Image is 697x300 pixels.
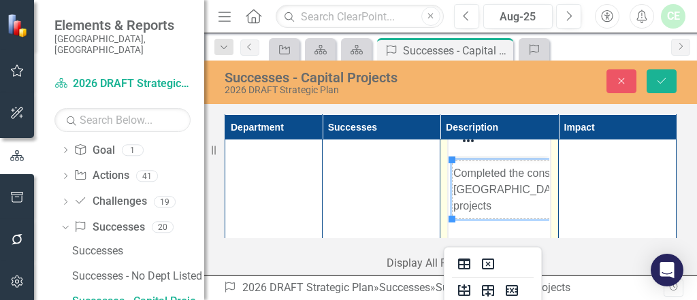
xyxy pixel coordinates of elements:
button: Delete table [476,254,500,273]
button: Insert row after [476,281,500,300]
div: 1 [122,144,144,156]
a: Successes - No Dept Listed [69,265,204,287]
small: [GEOGRAPHIC_DATA], [GEOGRAPHIC_DATA] [54,33,191,56]
div: Successes - No Dept Listed [72,270,204,282]
div: Successes - Capital Projects [225,70,464,85]
div: 2026 DRAFT Strategic Plan [225,85,464,95]
div: Successes - Capital Projects [403,42,510,59]
button: Insert row before [453,281,476,300]
input: Search Below... [54,108,191,132]
input: Search ClearPoint... [276,5,444,29]
button: Delete row [500,281,523,300]
span: Elements & Reports [54,17,191,33]
button: Aug-25 [483,4,553,29]
td: Completed the construction of [GEOGRAPHIC_DATA], [GEOGRAPHIC_DATA], and South County Resurfacing ... [4,4,278,63]
img: ClearPoint Strategy [7,14,31,37]
a: Challenges [74,194,146,210]
a: Goal [74,143,114,159]
button: Table properties [453,254,476,273]
div: 19 [154,196,176,207]
a: Actions [74,168,129,184]
a: Successes [379,281,430,294]
button: Reveal or hide additional toolbar items [457,131,480,150]
a: Successes [74,220,144,235]
a: 2026 DRAFT Strategic Plan [242,281,374,294]
div: Open Intercom Messenger [651,254,683,286]
div: Successes [72,245,204,257]
div: » » [223,280,664,296]
div: 41 [136,170,158,182]
div: Aug-25 [488,9,548,25]
a: 2026 DRAFT Strategic Plan [54,76,191,92]
a: Successes [69,240,204,262]
div: 20 [152,222,174,233]
button: CE [661,4,685,29]
div: Successes - Capital Projects [436,281,570,294]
